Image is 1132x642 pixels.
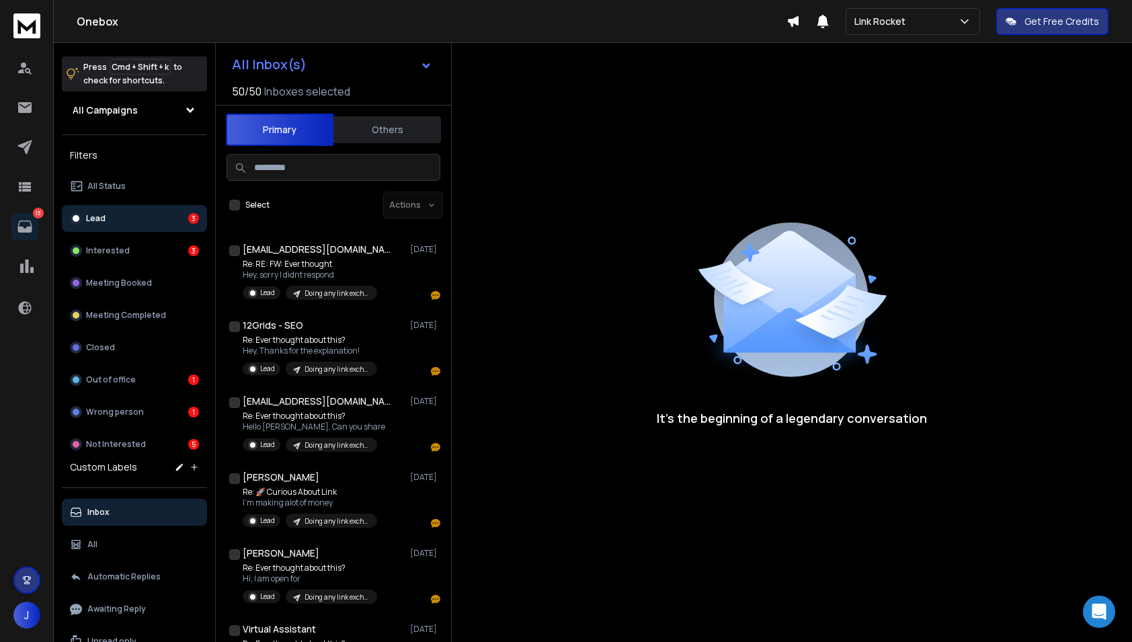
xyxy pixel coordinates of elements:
[87,571,161,582] p: Automatic Replies
[260,364,275,374] p: Lead
[410,244,440,255] p: [DATE]
[333,115,441,145] button: Others
[305,592,369,602] p: Doing any link exchanges?
[86,342,115,353] p: Closed
[62,237,207,264] button: Interested3
[243,270,377,280] p: Hey, sorry I didnt respond
[86,278,152,288] p: Meeting Booked
[62,173,207,200] button: All Status
[62,563,207,590] button: Automatic Replies
[73,104,138,117] h1: All Campaigns
[87,507,110,518] p: Inbox
[243,563,377,573] p: Re: Ever thought about this?
[86,439,146,450] p: Not Interested
[996,8,1108,35] button: Get Free Credits
[1024,15,1099,28] p: Get Free Credits
[243,422,385,432] p: Hello [PERSON_NAME], Can you share
[62,302,207,329] button: Meeting Completed
[260,516,275,526] p: Lead
[13,602,40,629] button: J
[86,310,166,321] p: Meeting Completed
[243,547,319,560] h1: [PERSON_NAME]
[854,15,911,28] p: Link Rocket
[83,61,182,87] p: Press to check for shortcuts.
[243,259,377,270] p: Re: RE: FW: Ever thought
[657,409,927,428] p: It’s the beginning of a legendary conversation
[232,58,307,71] h1: All Inbox(s)
[77,13,786,30] h1: Onebox
[305,288,369,298] p: Doing any link exchanges?
[243,411,385,422] p: Re: Ever thought about this?
[243,471,319,484] h1: [PERSON_NAME]
[410,548,440,559] p: [DATE]
[62,146,207,165] h3: Filters
[245,200,270,210] label: Select
[62,431,207,458] button: Not Interested5
[70,460,137,474] h3: Custom Labels
[410,320,440,331] p: [DATE]
[62,205,207,232] button: Lead3
[62,399,207,426] button: Wrong person1
[243,319,303,332] h1: 12Grids - SEO
[62,499,207,526] button: Inbox
[62,97,207,124] button: All Campaigns
[410,396,440,407] p: [DATE]
[188,213,199,224] div: 3
[86,407,144,417] p: Wrong person
[232,83,261,99] span: 50 / 50
[305,516,369,526] p: Doing any link exchanges?
[260,440,275,450] p: Lead
[260,592,275,602] p: Lead
[264,83,350,99] h3: Inboxes selected
[87,539,97,550] p: All
[305,440,369,450] p: Doing any link exchanges?
[62,366,207,393] button: Out of office1
[33,208,44,218] p: 13
[62,334,207,361] button: Closed
[86,374,136,385] p: Out of office
[243,497,377,508] p: I'm making alot of money
[243,487,377,497] p: Re: 🚀 Curious About Link
[243,335,377,346] p: Re: Ever thought about this?
[188,439,199,450] div: 5
[13,13,40,38] img: logo
[410,624,440,635] p: [DATE]
[110,59,171,75] span: Cmd + Shift + k
[1083,596,1115,628] div: Open Intercom Messenger
[188,407,199,417] div: 1
[243,573,377,584] p: Hi, I am open for
[243,346,377,356] p: Hey, Thanks for the explanation!
[62,270,207,296] button: Meeting Booked
[305,364,369,374] p: Doing any link exchanges?
[188,245,199,256] div: 3
[62,596,207,623] button: Awaiting Reply
[11,213,38,240] a: 13
[243,623,316,636] h1: Virtual Assistant
[86,245,130,256] p: Interested
[87,604,146,614] p: Awaiting Reply
[188,374,199,385] div: 1
[221,51,443,78] button: All Inbox(s)
[86,213,106,224] p: Lead
[243,395,391,408] h1: [EMAIL_ADDRESS][DOMAIN_NAME]
[87,181,126,192] p: All Status
[410,472,440,483] p: [DATE]
[260,288,275,298] p: Lead
[62,531,207,558] button: All
[226,114,333,146] button: Primary
[243,243,391,256] h1: [EMAIL_ADDRESS][DOMAIN_NAME]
